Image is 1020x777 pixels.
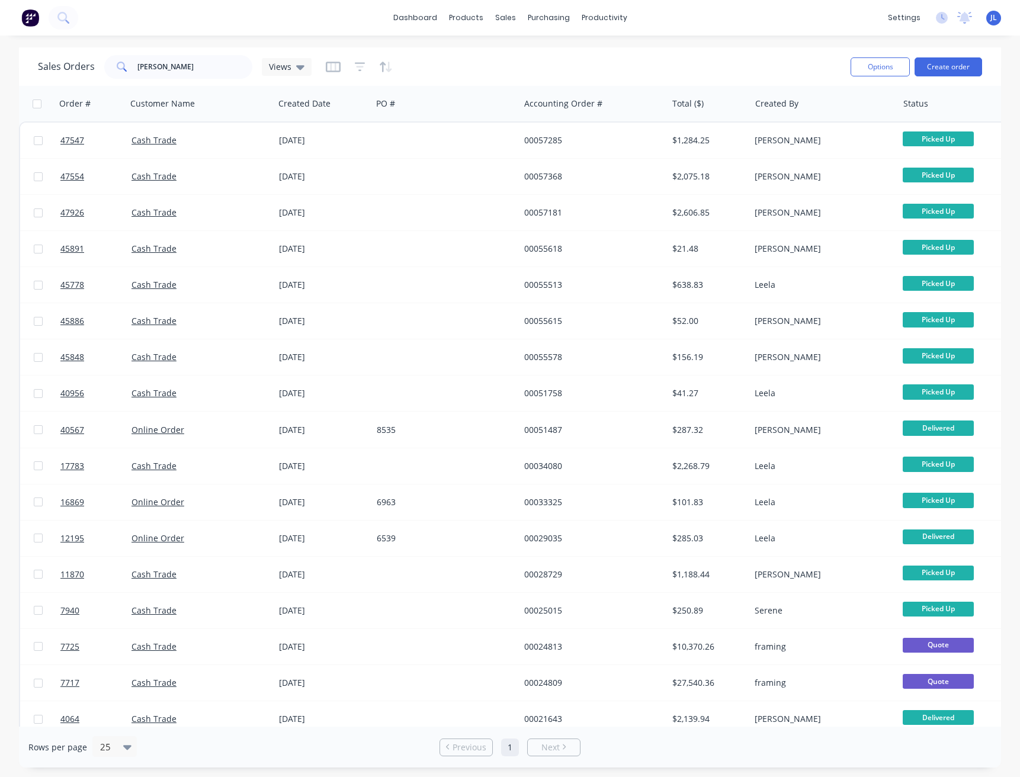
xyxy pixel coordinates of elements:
[279,387,367,399] div: [DATE]
[130,98,195,110] div: Customer Name
[755,98,798,110] div: Created By
[60,279,84,291] span: 45778
[672,641,742,653] div: $10,370.26
[672,243,742,255] div: $21.48
[501,739,519,756] a: Page 1 is your current page
[131,207,177,218] a: Cash Trade
[60,315,84,327] span: 45886
[903,566,974,580] span: Picked Up
[435,739,585,756] ul: Pagination
[440,741,492,753] a: Previous page
[489,9,522,27] div: sales
[60,159,131,194] a: 47554
[60,557,131,592] a: 11870
[522,9,576,27] div: purchasing
[131,351,177,362] a: Cash Trade
[279,207,367,219] div: [DATE]
[60,351,84,363] span: 45848
[60,387,84,399] span: 40956
[882,9,926,27] div: settings
[755,532,886,544] div: Leela
[524,496,656,508] div: 00033325
[755,134,886,146] div: [PERSON_NAME]
[672,279,742,291] div: $638.83
[279,496,367,508] div: [DATE]
[28,741,87,753] span: Rows per page
[903,276,974,291] span: Picked Up
[672,677,742,689] div: $27,540.36
[672,605,742,617] div: $250.89
[131,387,177,399] a: Cash Trade
[524,98,602,110] div: Accounting Order #
[60,231,131,267] a: 45891
[60,521,131,556] a: 12195
[524,532,656,544] div: 00029035
[903,457,974,471] span: Picked Up
[755,207,886,219] div: [PERSON_NAME]
[377,532,508,544] div: 6539
[755,496,886,508] div: Leela
[279,677,367,689] div: [DATE]
[524,387,656,399] div: 00051758
[279,641,367,653] div: [DATE]
[528,741,580,753] a: Next page
[903,710,974,725] span: Delivered
[21,9,39,27] img: Factory
[755,569,886,580] div: [PERSON_NAME]
[903,529,974,544] span: Delivered
[377,496,508,508] div: 6963
[755,351,886,363] div: [PERSON_NAME]
[60,677,79,689] span: 7717
[755,243,886,255] div: [PERSON_NAME]
[279,134,367,146] div: [DATE]
[672,387,742,399] div: $41.27
[524,243,656,255] div: 00055618
[131,243,177,254] a: Cash Trade
[60,665,131,701] a: 7717
[903,168,974,182] span: Picked Up
[60,303,131,339] a: 45886
[524,713,656,725] div: 00021643
[131,279,177,290] a: Cash Trade
[903,493,974,508] span: Picked Up
[131,171,177,182] a: Cash Trade
[376,98,395,110] div: PO #
[915,57,982,76] button: Create order
[60,424,84,436] span: 40567
[131,641,177,652] a: Cash Trade
[60,448,131,484] a: 17783
[672,424,742,436] div: $287.32
[524,134,656,146] div: 00057285
[755,315,886,327] div: [PERSON_NAME]
[755,605,886,617] div: Serene
[279,424,367,436] div: [DATE]
[60,243,84,255] span: 45891
[524,424,656,436] div: 00051487
[851,57,910,76] button: Options
[541,741,560,753] span: Next
[903,602,974,617] span: Picked Up
[60,701,131,737] a: 4064
[755,460,886,472] div: Leela
[60,593,131,628] a: 7940
[903,204,974,219] span: Picked Up
[524,605,656,617] div: 00025015
[903,638,974,653] span: Quote
[672,171,742,182] div: $2,075.18
[672,315,742,327] div: $52.00
[524,569,656,580] div: 00028729
[903,240,974,255] span: Picked Up
[524,677,656,689] div: 00024809
[524,315,656,327] div: 00055615
[576,9,633,27] div: productivity
[990,12,997,23] span: JL
[672,134,742,146] div: $1,284.25
[524,207,656,219] div: 00057181
[137,55,253,79] input: Search...
[131,134,177,146] a: Cash Trade
[131,713,177,724] a: Cash Trade
[60,339,131,375] a: 45848
[524,171,656,182] div: 00057368
[524,641,656,653] div: 00024813
[903,348,974,363] span: Picked Up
